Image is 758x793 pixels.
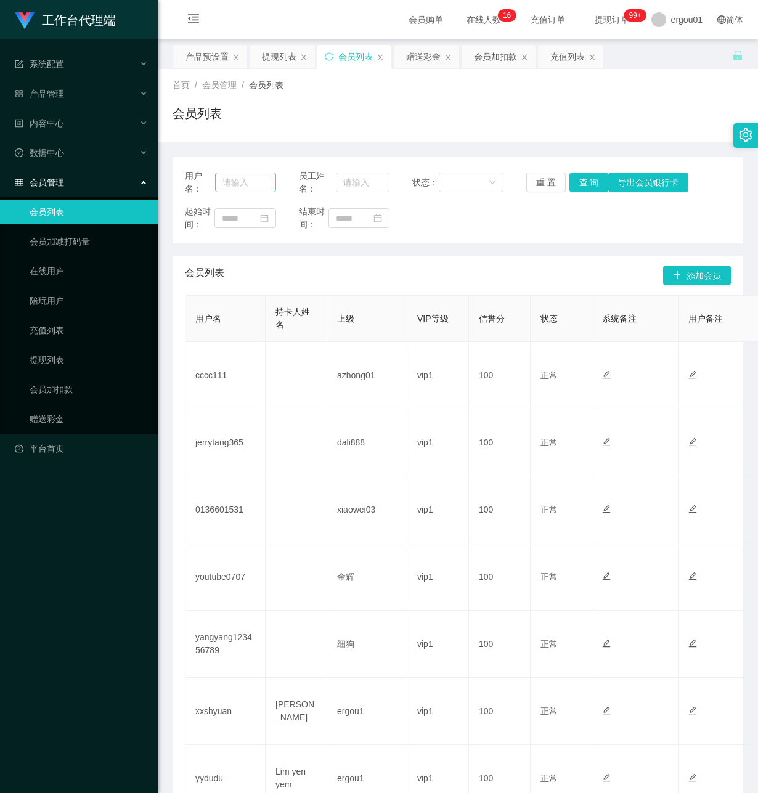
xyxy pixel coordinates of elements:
[602,572,611,580] i: 图标: edit
[299,169,336,195] span: 员工姓名：
[526,173,566,192] button: 重 置
[185,342,266,409] td: cccc111
[540,437,558,447] span: 正常
[337,314,354,323] span: 上级
[624,9,646,22] sup: 1133
[15,89,23,98] i: 图标: appstore-o
[589,54,596,61] i: 图标: close
[185,266,224,285] span: 会员列表
[688,639,697,648] i: 图标: edit
[602,773,611,782] i: 图标: edit
[338,45,373,68] div: 会员列表
[30,259,148,283] a: 在线用户
[407,476,469,543] td: vip1
[469,476,531,543] td: 100
[185,409,266,476] td: jerrytang365
[327,678,407,745] td: ergou1
[30,200,148,224] a: 会员列表
[15,177,64,187] span: 会员管理
[260,214,269,222] i: 图标: calendar
[406,45,441,68] div: 赠送彩金
[15,15,116,25] a: 工作台代理端
[540,314,558,323] span: 状态
[15,148,64,158] span: 数据中心
[327,476,407,543] td: xiaowei03
[215,173,276,192] input: 请输入
[479,314,505,323] span: 信誉分
[550,45,585,68] div: 充值列表
[688,773,697,782] i: 图标: edit
[417,314,449,323] span: VIP等级
[173,80,190,90] span: 首页
[262,45,296,68] div: 提现列表
[460,15,507,24] span: 在线人数
[15,119,23,128] i: 图标: profile
[469,678,531,745] td: 100
[688,706,697,715] i: 图标: edit
[507,9,511,22] p: 6
[663,266,731,285] button: 图标: plus添加会员
[299,205,328,231] span: 结束时间：
[15,60,23,68] i: 图标: form
[173,1,214,40] i: 图标: menu-fold
[30,288,148,313] a: 陪玩用户
[185,678,266,745] td: xxshyuan
[602,437,611,446] i: 图标: edit
[602,505,611,513] i: 图标: edit
[325,52,333,61] i: 图标: sync
[444,54,452,61] i: 图标: close
[412,176,439,189] span: 状态：
[469,543,531,611] td: 100
[232,54,240,61] i: 图标: close
[185,611,266,678] td: yangyang123456789
[540,572,558,582] span: 正常
[474,45,517,68] div: 会员加扣款
[688,314,723,323] span: 用户备注
[469,409,531,476] td: 100
[503,9,507,22] p: 1
[469,342,531,409] td: 100
[569,173,609,192] button: 查 询
[717,15,726,24] i: 图标: global
[602,370,611,379] i: 图标: edit
[739,128,752,142] i: 图标: setting
[15,89,64,99] span: 产品管理
[407,678,469,745] td: vip1
[266,678,327,745] td: [PERSON_NAME]
[327,611,407,678] td: 细狗
[185,169,215,195] span: 用户名：
[688,572,697,580] i: 图标: edit
[602,706,611,715] i: 图标: edit
[521,54,528,61] i: 图标: close
[688,437,697,446] i: 图标: edit
[15,12,35,30] img: logo.9652507e.png
[30,229,148,254] a: 会员加减打码量
[373,214,382,222] i: 图标: calendar
[15,59,64,69] span: 系统配置
[524,15,571,24] span: 充值订单
[30,318,148,343] a: 充值列表
[732,50,743,61] i: 图标: unlock
[42,1,116,40] h1: 工作台代理端
[249,80,283,90] span: 会员列表
[15,148,23,157] i: 图标: check-circle-o
[300,54,308,61] i: 图标: close
[185,543,266,611] td: youtube0707
[602,639,611,648] i: 图标: edit
[608,173,688,192] button: 导出会员银行卡
[275,307,310,330] span: 持卡人姓名
[336,173,389,192] input: 请输入
[30,407,148,431] a: 赠送彩金
[173,104,222,123] h1: 会员列表
[407,543,469,611] td: vip1
[15,178,23,187] i: 图标: table
[327,342,407,409] td: azhong01
[30,348,148,372] a: 提现列表
[469,611,531,678] td: 100
[30,377,148,402] a: 会员加扣款
[15,118,64,128] span: 内容中心
[185,205,214,231] span: 起始时间：
[195,80,197,90] span: /
[498,9,516,22] sup: 16
[327,543,407,611] td: 金辉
